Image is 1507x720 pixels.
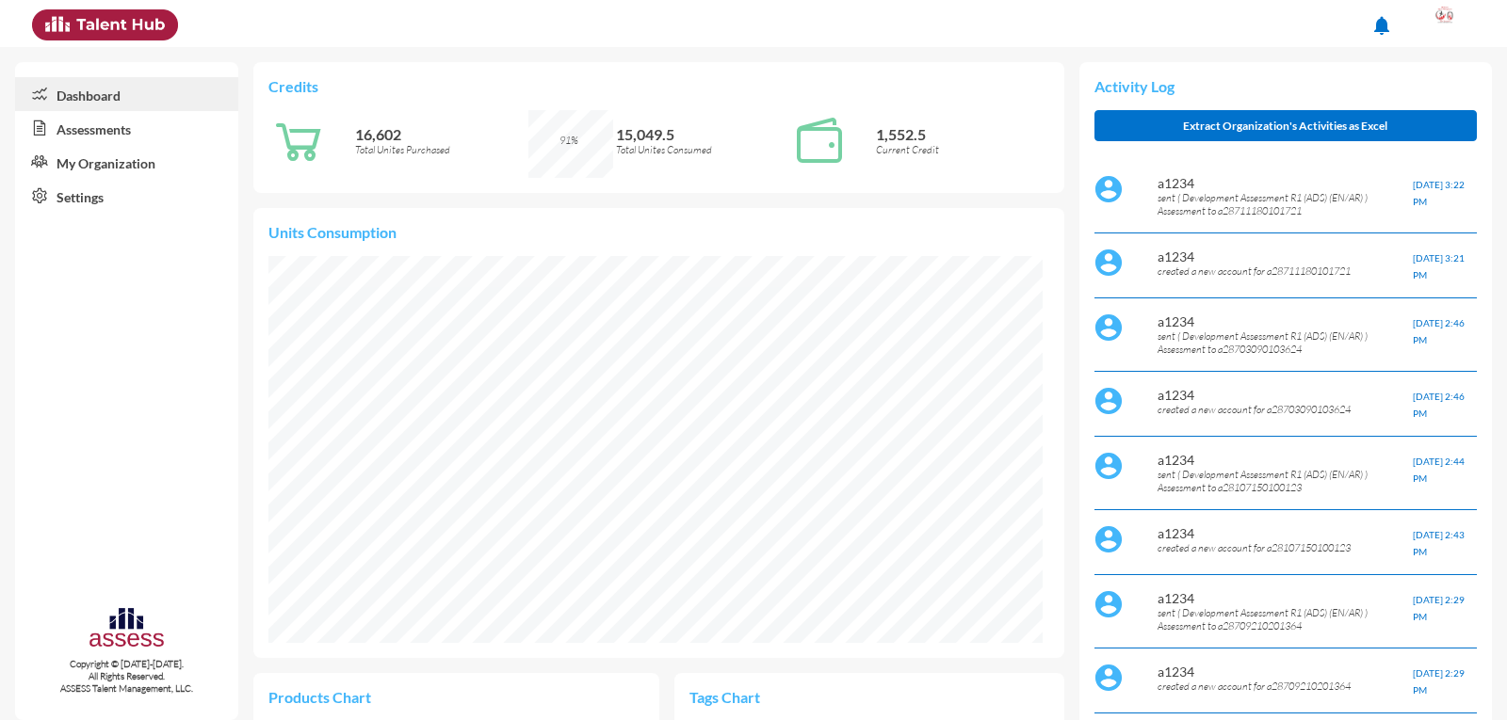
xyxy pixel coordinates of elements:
p: a1234 [1158,664,1413,680]
img: default%20profile%20image.svg [1094,590,1123,618]
span: [DATE] 2:43 PM [1413,529,1465,557]
p: Products Chart [268,688,456,706]
p: sent ( Development Assessment R1 (ADS) (EN/AR) ) Assessment to a28703090103624 [1158,329,1413,356]
img: default%20profile%20image.svg [1094,452,1123,480]
span: [DATE] 2:29 PM [1413,667,1465,696]
p: sent ( Development Assessment R1 (ADS) (EN/AR) ) Assessment to a28709210201364 [1158,606,1413,632]
p: Tags Chart [689,688,869,706]
p: a1234 [1158,387,1413,403]
a: Dashboard [15,77,238,111]
p: Copyright © [DATE]-[DATE]. All Rights Reserved. ASSESS Talent Management, LLC. [15,658,238,695]
p: Units Consumption [268,223,1048,241]
p: 1,552.5 [876,125,1049,143]
span: [DATE] 2:44 PM [1413,456,1465,484]
button: Extract Organization's Activities as Excel [1094,110,1477,141]
p: Current Credit [876,143,1049,156]
img: assesscompany-logo.png [88,605,166,654]
p: a1234 [1158,175,1413,191]
p: Activity Log [1094,77,1477,95]
img: default%20profile%20image.svg [1094,313,1123,342]
p: Total Unites Purchased [355,143,528,156]
p: sent ( Development Assessment R1 (ADS) (EN/AR) ) Assessment to a28107150100123 [1158,468,1413,494]
a: Assessments [15,111,238,145]
p: a1234 [1158,248,1413,264]
a: Settings [15,179,238,213]
span: [DATE] 2:46 PM [1413,317,1465,345]
mat-icon: notifications [1370,14,1393,37]
img: default%20profile%20image.svg [1094,525,1123,553]
p: a1234 [1158,590,1413,606]
p: sent ( Development Assessment R1 (ADS) (EN/AR) ) Assessment to a28711180101721 [1158,191,1413,217]
p: 16,602 [355,125,528,143]
p: Total Unites Consumed [616,143,789,156]
span: [DATE] 2:29 PM [1413,594,1465,622]
span: [DATE] 3:21 PM [1413,252,1465,280]
p: created a new account for a28703090103624 [1158,403,1413,416]
img: default%20profile%20image.svg [1094,175,1123,203]
p: a1234 [1158,525,1413,541]
p: created a new account for a28709210201364 [1158,680,1413,693]
span: [DATE] 3:22 PM [1413,179,1465,207]
span: [DATE] 2:46 PM [1413,391,1465,419]
span: 91% [559,134,578,147]
img: default%20profile%20image.svg [1094,387,1123,415]
p: a1234 [1158,313,1413,329]
img: default%20profile%20image.svg [1094,248,1123,277]
p: Credits [268,77,1048,95]
p: 15,049.5 [616,125,789,143]
img: default%20profile%20image.svg [1094,664,1123,692]
a: My Organization [15,145,238,179]
p: created a new account for a28107150100123 [1158,541,1413,554]
p: a1234 [1158,452,1413,468]
p: created a new account for a28711180101721 [1158,264,1413,278]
